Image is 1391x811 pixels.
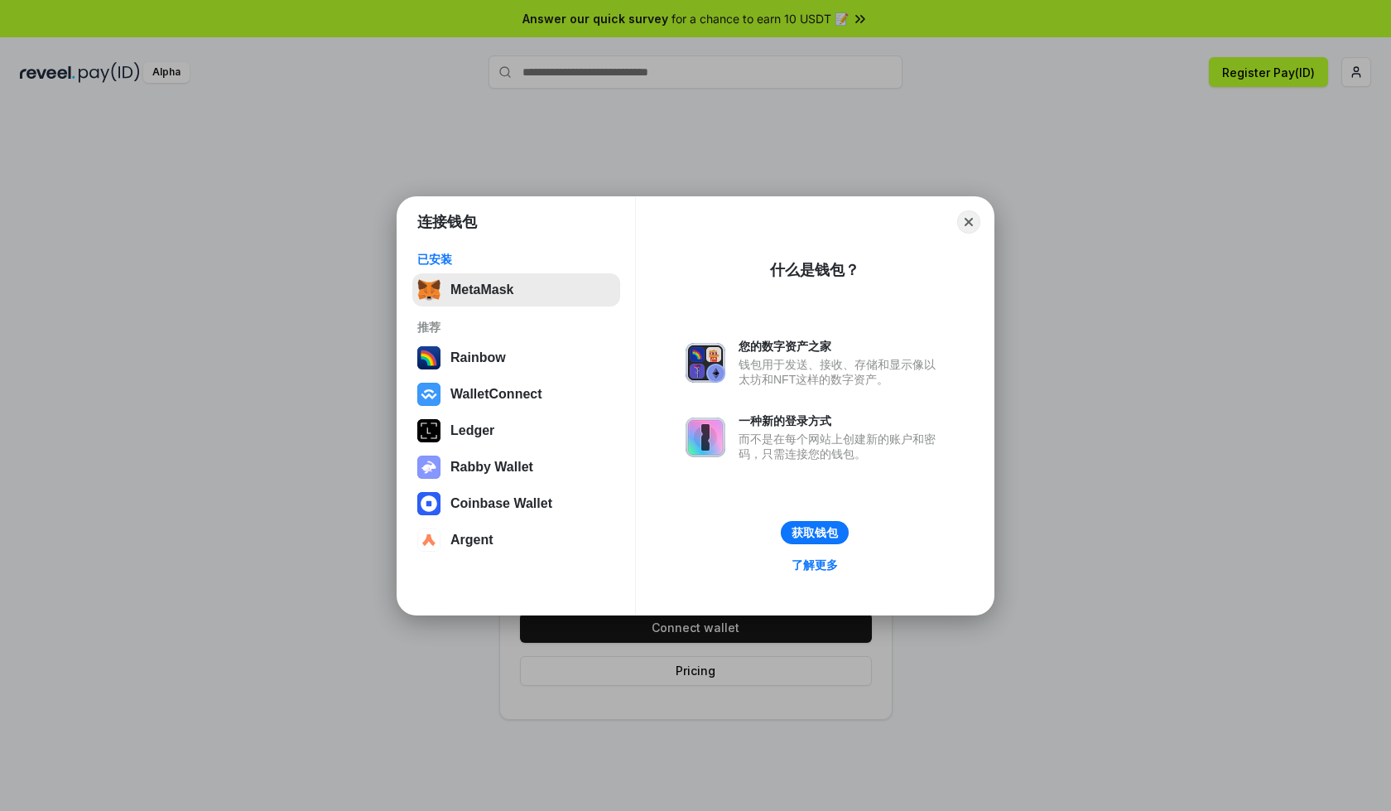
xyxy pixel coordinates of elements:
[417,346,440,369] img: svg+xml,%3Csvg%20width%3D%22120%22%20height%3D%22120%22%20viewBox%3D%220%200%20120%20120%22%20fil...
[412,273,620,307] button: MetaMask
[957,210,980,234] button: Close
[417,320,615,335] div: 推荐
[412,487,620,520] button: Coinbase Wallet
[781,521,849,544] button: 获取钱包
[417,419,440,442] img: svg+xml,%3Csvg%20xmlns%3D%22http%3A%2F%2Fwww.w3.org%2F2000%2Fsvg%22%20width%3D%2228%22%20height%3...
[450,496,552,511] div: Coinbase Wallet
[417,252,615,267] div: 已安装
[412,451,620,484] button: Rabby Wallet
[450,460,533,475] div: Rabby Wallet
[739,432,944,461] div: 而不是在每个网站上创建新的账户和密码，只需连接您的钱包。
[412,378,620,411] button: WalletConnect
[782,554,848,576] a: 了解更多
[450,350,506,365] div: Rainbow
[417,492,440,515] img: svg+xml,%3Csvg%20width%3D%2228%22%20height%3D%2228%22%20viewBox%3D%220%200%2028%2028%22%20fill%3D...
[412,524,620,557] button: Argent
[450,533,493,548] div: Argent
[417,529,440,552] img: svg+xml,%3Csvg%20width%3D%2228%22%20height%3D%2228%22%20viewBox%3D%220%200%2028%2028%22%20fill%3D...
[739,339,944,354] div: 您的数字资产之家
[417,383,440,406] img: svg+xml,%3Csvg%20width%3D%2228%22%20height%3D%2228%22%20viewBox%3D%220%200%2028%2028%22%20fill%3D...
[417,278,440,302] img: svg+xml,%3Csvg%20fill%3D%22none%22%20height%3D%2233%22%20viewBox%3D%220%200%2035%2033%22%20width%...
[412,341,620,374] button: Rainbow
[739,357,944,387] div: 钱包用于发送、接收、存储和显示像以太坊和NFT这样的数字资产。
[450,423,494,438] div: Ledger
[417,212,477,232] h1: 连接钱包
[770,260,859,280] div: 什么是钱包？
[686,343,725,383] img: svg+xml,%3Csvg%20xmlns%3D%22http%3A%2F%2Fwww.w3.org%2F2000%2Fsvg%22%20fill%3D%22none%22%20viewBox...
[686,418,725,457] img: svg+xml,%3Csvg%20xmlns%3D%22http%3A%2F%2Fwww.w3.org%2F2000%2Fsvg%22%20fill%3D%22none%22%20viewBox...
[792,525,838,540] div: 获取钱包
[450,282,513,297] div: MetaMask
[792,558,838,572] div: 了解更多
[450,387,542,402] div: WalletConnect
[417,456,440,479] img: svg+xml,%3Csvg%20xmlns%3D%22http%3A%2F%2Fwww.w3.org%2F2000%2Fsvg%22%20fill%3D%22none%22%20viewBox...
[739,413,944,428] div: 一种新的登录方式
[412,414,620,447] button: Ledger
